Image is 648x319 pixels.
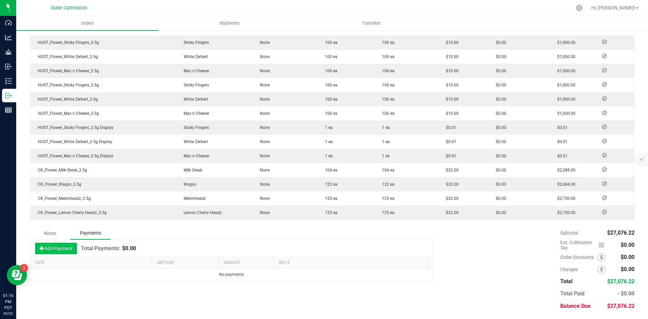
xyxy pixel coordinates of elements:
span: Reject Inventory [599,125,610,129]
span: 100 ea [379,83,395,87]
span: CK_Flower_Milk Steak_3.5g [34,168,87,172]
span: Dune Cultivation [51,5,87,11]
span: Wagyu [180,182,196,187]
span: None [256,196,270,201]
span: 1 ea [322,154,333,158]
a: Transfers [300,16,442,30]
span: $27,076.22 [607,230,634,236]
a: Shipments [158,16,300,30]
span: Total [560,278,572,285]
iframe: Resource center [7,265,27,285]
span: $0.00 [492,97,506,102]
span: Milk Steak [180,168,202,172]
th: Ref # [273,257,383,269]
span: HUST_Flower_Mac n Cheese_3.5g Display [34,154,113,158]
span: HUST_Flower_Mac n Cheese_3.5g [34,111,99,116]
div: Payments [70,227,111,240]
div: Notes [30,227,70,239]
span: Reject Inventory [599,139,610,143]
inline-svg: Inventory [5,78,12,84]
inline-svg: Grow [5,49,12,55]
span: $0.01 [554,139,568,144]
span: 122 ea [322,182,337,187]
span: $27,076.22 [607,303,634,309]
span: None [256,182,270,187]
span: 100 ea [322,97,337,102]
th: Method [152,257,218,269]
span: Sticky Fingers [180,40,209,45]
p: 09/22 [3,311,13,316]
span: 125 ea [379,210,395,215]
span: 104 ea [322,168,337,172]
span: $2,684.00 [554,182,575,187]
span: Reject Inventory [599,167,610,171]
span: CK_Flower_Lemon Cherry Headz_3.5g [34,210,107,215]
span: $10.00 [442,83,459,87]
inline-svg: Analytics [5,34,12,41]
span: $10.00 [442,54,459,59]
span: 122 ea [379,182,395,187]
span: Sticky Fingers [180,83,209,87]
span: No payments [219,272,244,277]
span: $0.01 [442,125,456,130]
span: $0.00 [621,266,634,272]
span: $0.00 [492,83,506,87]
span: Calculate cultivation tax [598,241,607,250]
span: 125 ea [322,210,337,215]
span: $0.00 [621,242,634,248]
span: $27,076.22 [607,278,634,285]
inline-svg: Reports [5,107,12,113]
span: $1,000.00 [554,40,575,45]
span: Lemon Cherry Headz [180,210,222,215]
span: CK_Flower_Melonheadz_3.5g [34,196,91,201]
span: 1 ea [322,139,333,144]
span: Transfers [353,20,390,26]
span: Reject Inventory [599,182,610,186]
a: Orders [16,16,158,30]
span: $0.00 [492,125,506,130]
span: $2,750.00 [554,210,575,215]
th: Amount [218,257,273,269]
span: $10.00 [442,97,459,102]
span: Subtotal [560,230,578,236]
span: $0.00 [492,69,506,73]
span: HUST_Flower_White Zerbert_3.5g [34,97,98,102]
inline-svg: Dashboard [5,20,12,26]
span: - $0.00 [617,290,634,297]
span: $1,000.00 [554,97,575,102]
span: $1,000.00 [554,69,575,73]
span: $22.00 [442,168,459,172]
span: Reject Inventory [599,210,610,214]
span: $0.01 [442,139,456,144]
span: HUST_Flower_Sticky Fingers_3.5g [34,40,99,45]
span: 1 ea [379,139,390,144]
span: $0.00 [492,54,506,59]
span: Hi, [PERSON_NAME]! [591,5,635,10]
span: White Zerbert [180,54,208,59]
span: $10.00 [442,69,459,73]
span: $0.00 [492,154,506,158]
span: 100 ea [379,54,395,59]
span: $0.00 [492,210,506,215]
span: Reject Inventory [599,40,610,44]
span: Reject Inventory [599,97,610,101]
p: $0.00 [122,245,136,252]
span: $1,000.00 [554,83,575,87]
span: 100 ea [379,69,395,73]
span: $0.00 [492,182,506,187]
span: White Zerbert [180,97,208,102]
span: Reject Inventory [599,153,610,157]
span: Mac n Cheese [180,111,209,116]
span: None [256,69,270,73]
span: Mac n Cheese [180,154,209,158]
span: $0.01 [554,154,568,158]
span: Reject Inventory [599,196,610,200]
span: $0.00 [621,254,634,260]
span: None [256,97,270,102]
span: Shipments [210,20,249,26]
button: Add Payment [35,243,77,254]
span: None [256,139,270,144]
span: $1,000.00 [554,54,575,59]
span: None [256,111,270,116]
